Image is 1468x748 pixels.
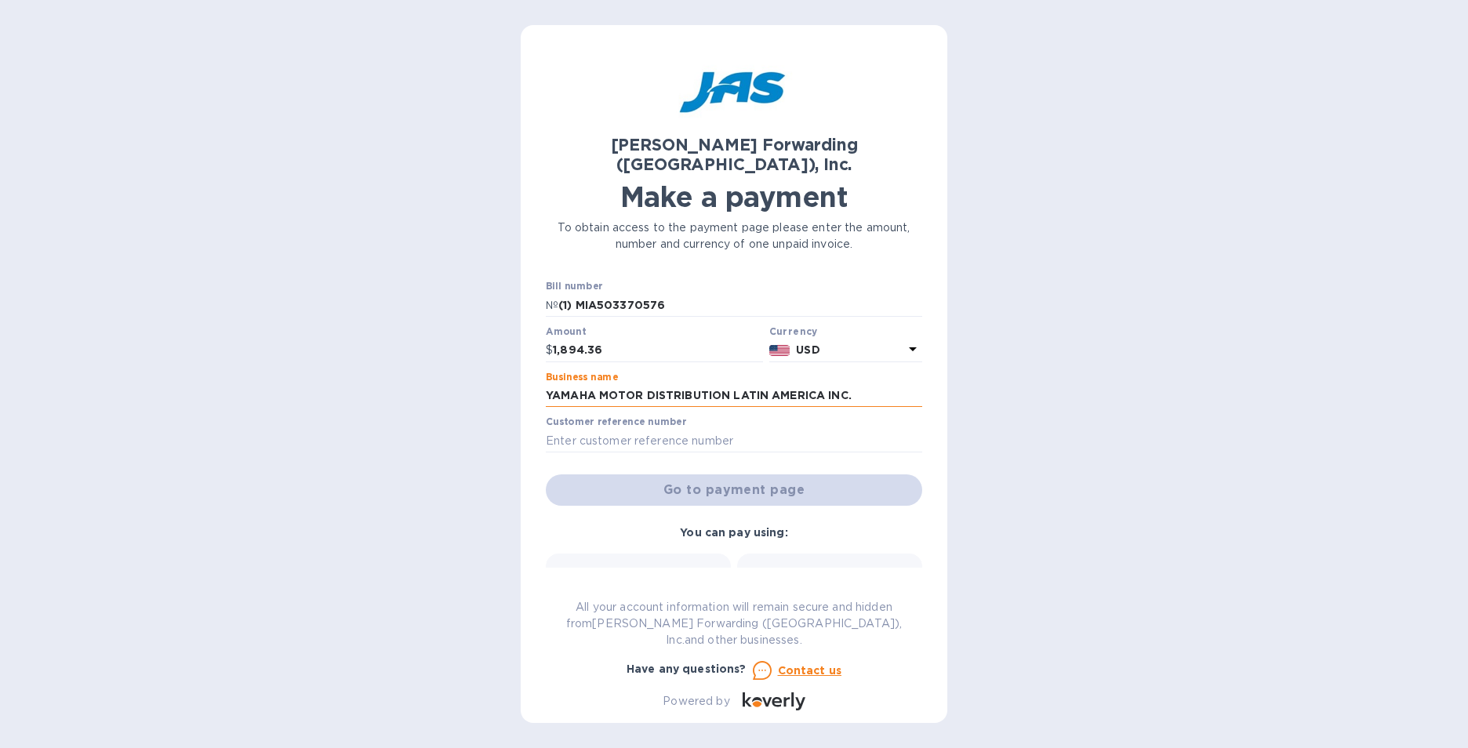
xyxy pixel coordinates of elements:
[546,372,618,382] label: Business name
[546,220,922,252] p: To obtain access to the payment page please enter the amount, number and currency of one unpaid i...
[546,180,922,213] h1: Make a payment
[546,429,922,452] input: Enter customer reference number
[611,135,858,174] b: [PERSON_NAME] Forwarding ([GEOGRAPHIC_DATA]), Inc.
[546,282,602,292] label: Bill number
[558,293,922,317] input: Enter bill number
[796,343,819,356] b: USD
[546,384,922,408] input: Enter business name
[546,342,553,358] p: $
[680,526,787,539] b: You can pay using:
[663,693,729,710] p: Powered by
[769,325,818,337] b: Currency
[546,418,686,427] label: Customer reference number
[627,663,747,675] b: Have any questions?
[553,339,763,362] input: 0.00
[546,599,922,648] p: All your account information will remain secure and hidden from [PERSON_NAME] Forwarding ([GEOGRA...
[546,327,586,336] label: Amount
[769,345,790,356] img: USD
[546,297,558,314] p: №
[778,664,842,677] u: Contact us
